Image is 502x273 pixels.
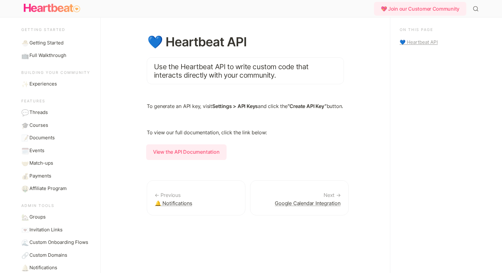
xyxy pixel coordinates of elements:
[29,214,46,221] span: Groups
[29,185,67,192] span: Affiliate Program
[29,52,66,59] span: Full Walkthrough
[21,226,28,233] span: 💌
[21,264,28,270] span: 🔔
[212,103,258,109] strong: Settings > API Keys
[21,160,28,166] span: 🤝
[21,252,28,258] span: 🔗
[147,129,344,139] p: To view our full documentation, click the link below:
[29,252,67,259] span: Custom Domains
[154,62,310,79] span: Use the Heartbeat API to write custom code that interacts directly with your community.
[21,147,28,153] span: 🗓️
[21,70,90,75] span: Building your community
[29,122,48,129] span: Courses
[19,224,96,236] a: 💌Invitation Links
[19,170,96,182] a: 💰Payments
[374,2,469,16] a: 💖 Join our Customer Community
[288,103,327,109] strong: “Create API Key”
[21,99,45,103] span: Features
[19,119,96,131] a: 🎓Courses
[21,122,28,128] span: 🎓
[21,39,28,46] span: 🐣
[29,173,51,180] span: Payments
[21,185,28,191] span: 🤑
[29,160,53,167] span: Match-ups
[29,80,57,88] span: Experiences
[147,102,344,112] p: To generate an API key, visit and click the button.
[19,236,96,249] a: 🌊Custom Onboarding Flows
[21,109,28,115] span: 💬
[21,134,28,141] span: 📝
[29,109,48,116] span: Threads
[400,27,433,32] span: On this page
[21,80,28,87] span: ✨
[19,145,96,157] a: 🗓️Events
[400,39,476,46] a: 💙 Heartbeat API
[147,35,344,49] h1: 💙 Heartbeat API
[21,214,28,220] span: 🏡
[29,39,64,47] span: Getting Started
[147,149,226,155] a: View the API Documentation
[19,183,96,195] a: 🤑Affiliate Program
[146,144,227,160] strong: View the API Documentation
[19,157,96,169] a: 🤝Match-ups
[21,52,28,58] span: 📺
[29,264,57,271] span: Notifications
[29,226,63,234] span: Invitation Links
[24,2,80,14] img: Logo
[19,78,96,90] a: ✨Experiences
[374,2,466,16] div: 💖 Join our Customer Community
[19,132,96,144] a: 📝Documents
[19,106,96,119] a: 💬Threads
[19,211,96,223] a: 🏡Groups
[147,180,245,216] a: 🔔 Notifications
[19,249,96,261] a: 🔗Custom Domains
[21,27,65,32] span: Getting started
[29,147,44,154] span: Events
[19,49,96,62] a: 📺Full Walkthrough
[21,239,28,245] span: 🌊
[250,180,349,216] a: Google Calendar Integration
[29,134,55,142] span: Documents
[21,203,54,208] span: Admin Tools
[21,173,28,179] span: 💰
[29,239,88,246] span: Custom Onboarding Flows
[19,37,96,49] a: 🐣Getting Started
